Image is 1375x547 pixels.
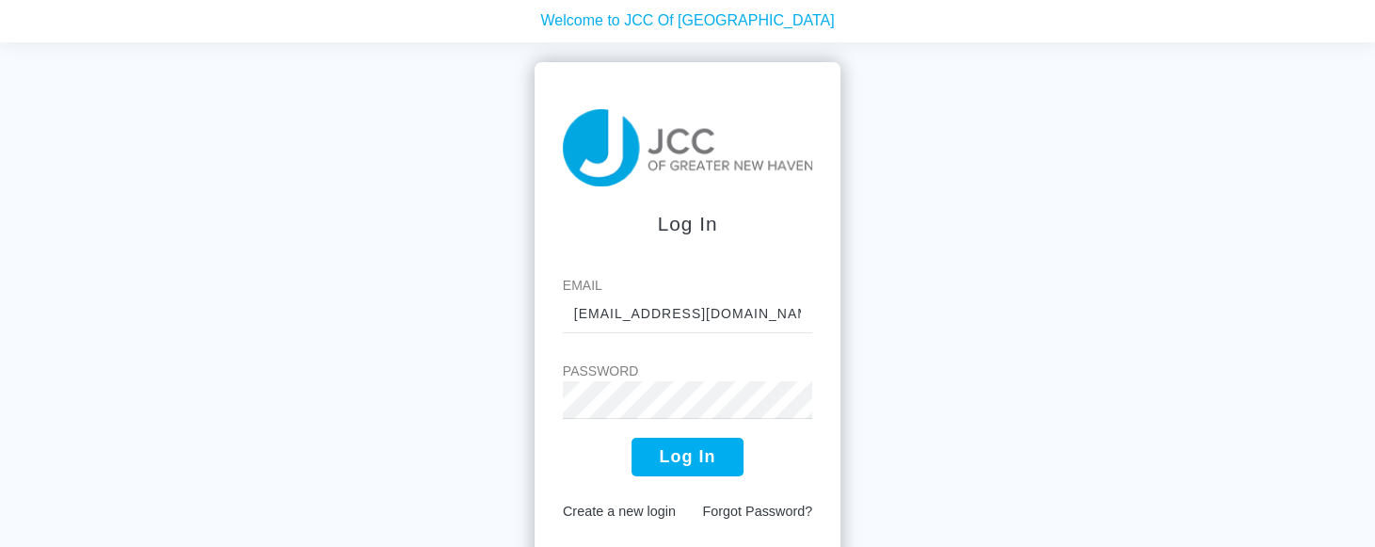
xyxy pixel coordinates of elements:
[563,209,813,238] div: Log In
[563,276,813,296] label: Email
[702,504,812,519] a: Forgot Password?
[563,504,676,519] a: Create a new login
[563,362,813,381] label: Password
[563,109,813,186] img: taiji-logo.png
[563,296,813,333] input: johnny@email.com
[632,438,744,476] button: Log In
[14,4,1361,27] p: Welcome to JCC Of [GEOGRAPHIC_DATA]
